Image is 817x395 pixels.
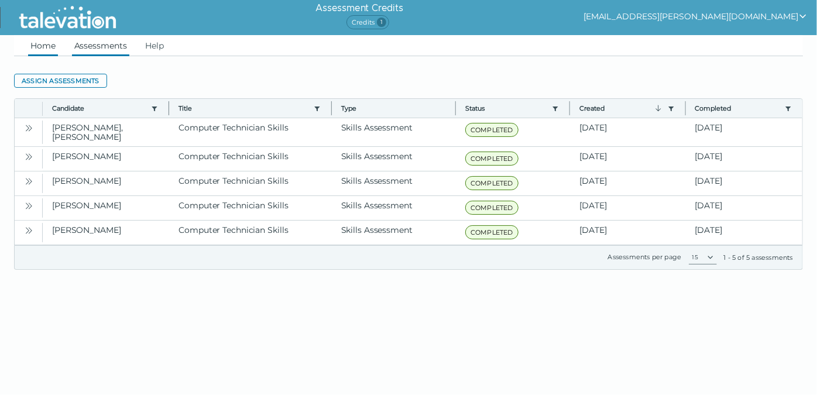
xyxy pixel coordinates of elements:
[24,177,33,186] cds-icon: Open
[143,35,167,56] a: Help
[14,3,121,32] img: Talevation_Logo_Transparent_white.png
[24,152,33,162] cds-icon: Open
[570,196,685,220] clr-dg-cell: [DATE]
[465,201,519,215] span: COMPLETED
[72,35,129,56] a: Assessments
[169,118,331,146] clr-dg-cell: Computer Technician Skills
[566,95,574,121] button: Column resize handle
[332,221,456,245] clr-dg-cell: Skills Assessment
[14,74,107,88] button: Assign assessments
[22,198,36,212] button: Open
[465,176,519,190] span: COMPLETED
[22,174,36,188] button: Open
[377,18,386,27] span: 1
[24,123,33,133] cds-icon: Open
[22,149,36,163] button: Open
[570,118,685,146] clr-dg-cell: [DATE]
[551,104,560,113] button: status filter
[332,118,456,146] clr-dg-cell: Skills Assessment
[465,104,547,113] button: Status
[169,171,331,195] clr-dg-cell: Computer Technician Skills
[667,104,676,113] button: created filter
[332,147,456,171] clr-dg-cell: Skills Assessment
[346,15,389,29] span: Credits
[165,95,173,121] button: Column resize handle
[24,201,33,211] cds-icon: Open
[24,226,33,235] cds-icon: Open
[686,196,802,220] clr-dg-cell: [DATE]
[169,147,331,171] clr-dg-cell: Computer Technician Skills
[608,253,682,261] label: Assessments per page
[22,223,36,237] button: Open
[695,104,780,113] button: Completed
[43,221,169,245] clr-dg-cell: [PERSON_NAME]
[341,104,446,113] span: Type
[28,35,58,56] a: Home
[43,147,169,171] clr-dg-cell: [PERSON_NAME]
[686,147,802,171] clr-dg-cell: [DATE]
[313,104,322,113] button: title filter
[52,104,146,113] button: Candidate
[43,171,169,195] clr-dg-cell: [PERSON_NAME]
[570,221,685,245] clr-dg-cell: [DATE]
[784,104,793,113] button: completed filter
[724,253,793,262] div: 1 - 5 of 5 assessments
[315,1,403,15] h6: Assessment Credits
[465,152,519,166] span: COMPLETED
[465,123,519,137] span: COMPLETED
[570,171,685,195] clr-dg-cell: [DATE]
[150,104,159,113] button: candidate filter
[465,225,519,239] span: COMPLETED
[686,171,802,195] clr-dg-cell: [DATE]
[22,121,36,135] button: Open
[332,171,456,195] clr-dg-cell: Skills Assessment
[169,196,331,220] clr-dg-cell: Computer Technician Skills
[169,221,331,245] clr-dg-cell: Computer Technician Skills
[452,95,459,121] button: Column resize handle
[570,147,685,171] clr-dg-cell: [DATE]
[579,104,662,113] button: Created
[332,196,456,220] clr-dg-cell: Skills Assessment
[682,95,689,121] button: Column resize handle
[43,118,169,146] clr-dg-cell: [PERSON_NAME], [PERSON_NAME]
[328,95,335,121] button: Column resize handle
[583,9,808,23] button: show user actions
[686,118,802,146] clr-dg-cell: [DATE]
[686,221,802,245] clr-dg-cell: [DATE]
[43,196,169,220] clr-dg-cell: [PERSON_NAME]
[178,104,308,113] button: Title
